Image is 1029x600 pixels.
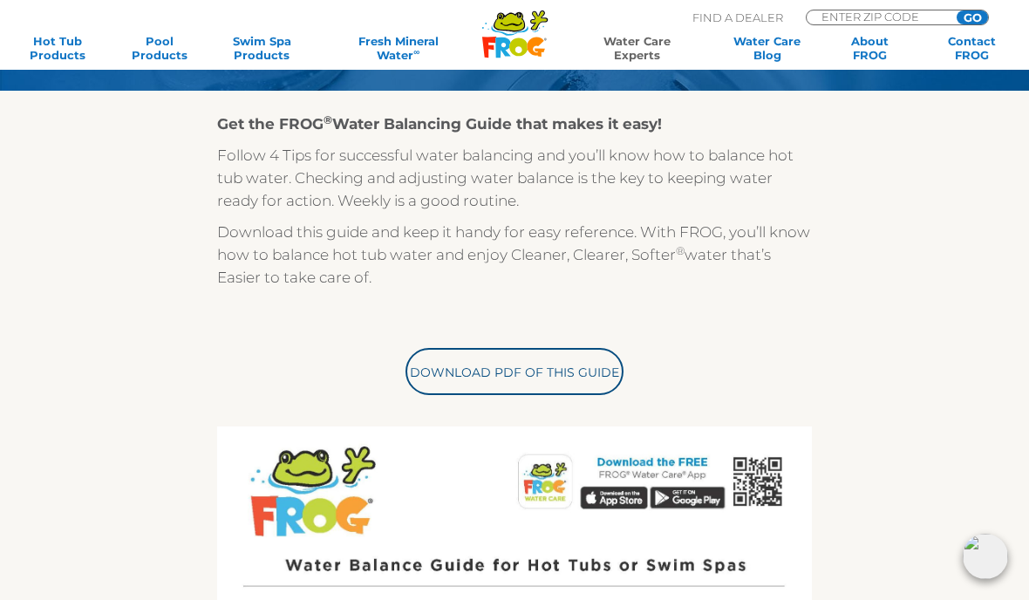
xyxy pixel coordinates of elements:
[413,47,419,57] sup: ∞
[963,534,1008,579] img: openIcon
[405,348,624,395] a: Download PDF of this Guide
[324,34,473,62] a: Fresh MineralWater∞
[217,115,662,133] strong: Get the FROG Water Balancing Guide that makes it easy!
[676,244,685,257] sup: ®
[217,144,811,212] p: Follow 4 Tips for successful water balancing and you’ll know how to balance hot tub water. Checki...
[957,10,988,24] input: GO
[569,34,705,62] a: Water CareExperts
[324,113,332,126] sup: ®
[692,10,783,25] p: Find A Dealer
[932,34,1012,62] a: ContactFROG
[17,34,97,62] a: Hot TubProducts
[119,34,199,62] a: PoolProducts
[217,221,811,289] p: Download this guide and keep it handy for easy reference. With FROG, you’ll know how to balance h...
[222,34,302,62] a: Swim SpaProducts
[830,34,910,62] a: AboutFROG
[820,10,937,23] input: Zip Code Form
[727,34,807,62] a: Water CareBlog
